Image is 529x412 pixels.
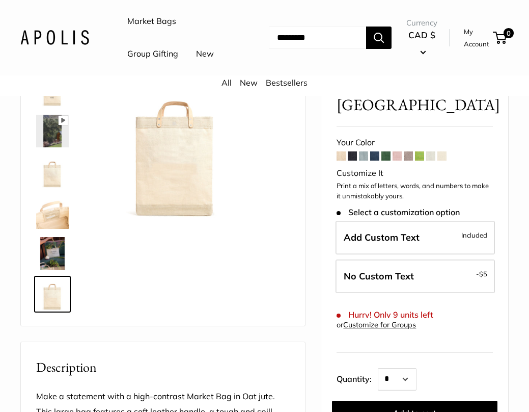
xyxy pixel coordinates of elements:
img: Market Bag in Oat [36,115,69,147]
span: No Custom Text [344,270,414,282]
p: Print a mix of letters, words, and numbers to make it unmistakably yours. [337,181,493,201]
span: Add Custom Text [344,231,420,243]
img: Apolis [20,30,89,45]
h2: Description [36,357,290,377]
span: 0 [504,28,514,38]
label: Add Custom Text [336,221,495,254]
a: Bestsellers [266,78,308,88]
button: CAD $ [406,27,437,60]
label: Leave Blank [336,260,495,293]
img: Market Bag in Oat [102,74,248,220]
a: All [221,78,232,88]
input: Search... [269,27,366,49]
a: Market Bag in Oat [34,153,71,190]
img: Market Bag in Oat [36,237,69,270]
a: Market Bag in Oat [34,113,71,149]
span: $5 [479,270,487,278]
span: - [476,268,487,280]
a: New [196,46,214,62]
a: Customize for Groups [343,320,416,329]
a: Group Gifting [127,46,178,62]
div: Your Color [337,135,493,150]
a: Market Bag in Oat [34,194,71,231]
div: or [337,318,416,332]
a: Market Bag in Oat [34,235,71,272]
a: My Account [464,25,489,50]
div: Customize It [337,166,493,181]
a: 0 [494,32,507,44]
span: Market Bag in [GEOGRAPHIC_DATA] [337,76,500,114]
span: CAD $ [408,30,435,40]
a: Market Bags [127,14,176,29]
img: Market Bag in Oat [36,278,69,311]
img: Market Bag in Oat [36,156,69,188]
a: New [240,78,258,88]
a: Market Bag in Oat [34,276,71,313]
span: Included [461,229,487,241]
img: Market Bag in Oat [36,196,69,229]
span: Hurry! Only 9 units left [337,310,433,320]
span: Currency [406,16,437,30]
span: Select a customization option [337,208,459,217]
button: Search [366,27,392,49]
label: Quantity: [337,365,378,391]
